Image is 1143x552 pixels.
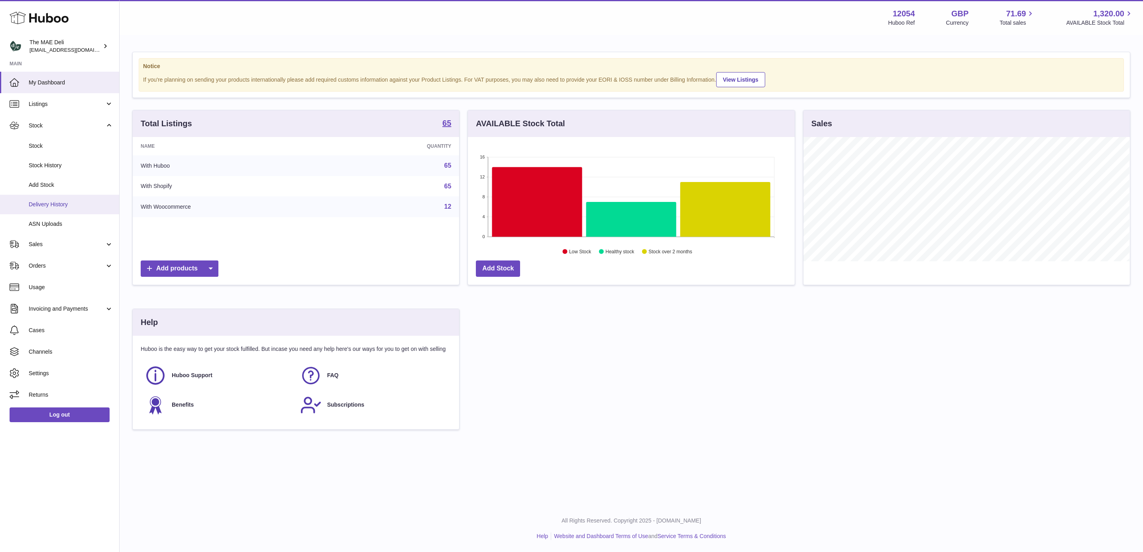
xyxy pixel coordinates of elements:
[172,372,212,379] span: Huboo Support
[29,391,113,399] span: Returns
[554,533,648,539] a: Website and Dashboard Terms of Use
[476,260,520,277] a: Add Stock
[946,19,969,27] div: Currency
[141,317,158,328] h3: Help
[141,260,218,277] a: Add products
[126,517,1137,525] p: All Rights Reserved. Copyright 2025 - [DOMAIN_NAME]
[300,394,448,416] a: Subscriptions
[145,394,292,416] a: Benefits
[29,305,105,313] span: Invoicing and Payments
[1066,8,1133,27] a: 1,320.00 AVAILABLE Stock Total
[1006,8,1026,19] span: 71.69
[29,370,113,377] span: Settings
[444,203,452,210] a: 12
[658,533,726,539] a: Service Terms & Conditions
[29,327,113,334] span: Cases
[29,262,105,270] span: Orders
[606,249,635,254] text: Healthy stock
[811,118,832,129] h3: Sales
[483,234,485,239] text: 0
[888,19,915,27] div: Huboo Ref
[480,174,485,179] text: 12
[716,72,765,87] a: View Listings
[442,119,451,127] strong: 65
[133,155,335,176] td: With Huboo
[172,401,194,409] span: Benefits
[483,214,485,219] text: 4
[335,137,459,155] th: Quantity
[143,63,1119,70] strong: Notice
[29,47,117,53] span: [EMAIL_ADDRESS][DOMAIN_NAME]
[29,201,113,208] span: Delivery History
[1000,19,1035,27] span: Total sales
[444,162,452,169] a: 65
[29,122,105,129] span: Stock
[569,249,591,254] text: Low Stock
[444,183,452,190] a: 65
[29,162,113,169] span: Stock History
[649,249,692,254] text: Stock over 2 months
[327,372,339,379] span: FAQ
[551,532,726,540] li: and
[29,181,113,189] span: Add Stock
[442,119,451,129] a: 65
[141,118,192,129] h3: Total Listings
[1066,19,1133,27] span: AVAILABLE Stock Total
[29,348,113,356] span: Channels
[1000,8,1035,27] a: 71.69 Total sales
[145,365,292,386] a: Huboo Support
[29,100,105,108] span: Listings
[476,118,565,129] h3: AVAILABLE Stock Total
[29,220,113,228] span: ASN Uploads
[141,345,451,353] p: Huboo is the easy way to get your stock fulfilled. But incase you need any help here's our ways f...
[133,196,335,217] td: With Woocommerce
[300,365,448,386] a: FAQ
[483,194,485,199] text: 8
[1093,8,1124,19] span: 1,320.00
[10,40,22,52] img: logistics@deliciouslyella.com
[480,155,485,159] text: 16
[133,176,335,197] td: With Shopify
[29,39,101,54] div: The MAE Deli
[29,284,113,291] span: Usage
[327,401,364,409] span: Subscriptions
[29,241,105,248] span: Sales
[951,8,968,19] strong: GBP
[893,8,915,19] strong: 12054
[537,533,548,539] a: Help
[133,137,335,155] th: Name
[29,79,113,86] span: My Dashboard
[29,142,113,150] span: Stock
[10,407,110,422] a: Log out
[143,71,1119,87] div: If you're planning on sending your products internationally please add required customs informati...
